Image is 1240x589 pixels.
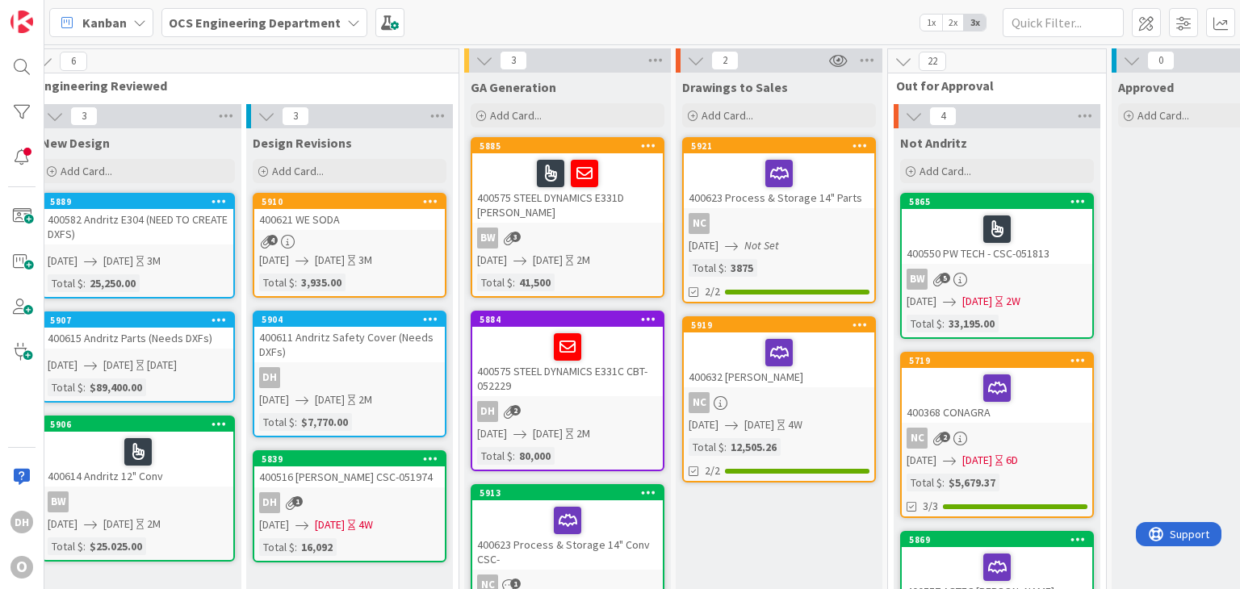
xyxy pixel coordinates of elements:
div: 5907 [43,313,233,328]
div: Total $ [259,274,295,291]
div: 4W [788,416,802,433]
span: [DATE] [962,293,992,310]
div: 5906 [43,417,233,432]
span: : [83,537,86,555]
span: 4 [929,107,957,126]
span: 4 [267,235,278,245]
div: 5921 [691,140,874,152]
div: 5907400615 Andritz Parts (Needs DXFs) [43,313,233,349]
div: 5919 [691,320,874,331]
div: 400623 Process & Storage 14" Parts [684,153,874,208]
span: [DATE] [533,252,563,269]
input: Quick Filter... [1003,8,1124,37]
div: BW [472,228,663,249]
div: 5885400575 STEEL DYNAMICS E331D [PERSON_NAME] [472,139,663,223]
div: 2M [147,516,161,533]
div: 25,250.00 [86,274,140,292]
div: $7,770.00 [297,413,352,431]
div: 5865 [909,196,1092,207]
span: 2 [711,51,739,70]
span: Add Card... [1137,108,1189,123]
a: 5919400632 [PERSON_NAME]NC[DATE][DATE]4WTotal $:12,505.262/2 [682,316,876,482]
div: DH [10,511,33,533]
span: 3 [70,107,98,126]
span: [DATE] [259,391,289,408]
div: 400632 [PERSON_NAME] [684,332,874,387]
div: 5719 [902,353,1092,368]
div: 16,092 [297,538,337,556]
div: 5906 [50,419,233,430]
span: [DATE] [689,416,718,433]
span: [DATE] [103,516,133,533]
span: 0 [1147,51,1175,70]
span: 2 [940,432,950,442]
div: 400516 [PERSON_NAME] CSC-051974 [254,466,445,487]
div: 3M [147,253,161,269]
div: 400368 CONAGRA [902,368,1092,423]
div: 5921400623 Process & Storage 14" Parts [684,139,874,208]
div: 5885 [472,139,663,153]
span: 1 [510,579,521,589]
div: $5,679.37 [945,474,999,491]
div: 5907 [50,315,233,326]
div: Total $ [689,438,724,456]
span: Approved [1118,79,1174,95]
span: 2/2 [705,462,720,479]
span: 1 [292,496,303,507]
div: $25.025.00 [86,537,146,555]
div: 5839400516 [PERSON_NAME] CSC-051974 [254,452,445,487]
div: 5889 [50,196,233,207]
div: 5839 [254,452,445,466]
div: 41,500 [515,274,555,291]
div: Total $ [689,259,724,277]
i: Not Set [744,238,779,253]
div: BW [902,269,1092,290]
div: 5865 [902,194,1092,209]
span: [DATE] [744,416,774,433]
span: 1x [920,15,942,31]
div: 5919400632 [PERSON_NAME] [684,318,874,387]
div: 5913 [480,487,663,499]
div: 3875 [727,259,757,277]
div: DH [477,401,498,422]
div: 400614 Andritz 12" Conv [43,432,233,487]
div: BW [477,228,498,249]
div: 12,505.26 [727,438,781,456]
div: NC [907,428,928,449]
span: [DATE] [259,516,289,533]
div: 5910400621 WE SODA [254,194,445,230]
span: [DATE] [259,252,289,269]
div: 5919 [684,318,874,332]
span: [DATE] [477,425,507,442]
div: 4W [358,516,373,533]
span: [DATE] [103,253,133,269]
div: DH [259,492,280,513]
span: 2/2 [705,283,720,300]
div: 400621 WE SODA [254,209,445,230]
span: GA Generation [471,79,556,95]
div: Total $ [477,447,513,465]
div: DH [472,401,663,422]
span: Add Card... [702,108,753,123]
div: O [10,556,33,579]
a: 5910400621 WE SODA[DATE][DATE]3MTotal $:3,935.00 [253,193,446,298]
div: 5719 [909,355,1092,366]
a: 5904400611 Andritz Safety Cover (Needs DXFs)DH[DATE][DATE]2MTotal $:$7,770.00 [253,311,446,437]
span: 3 [500,51,527,70]
a: 5719400368 CONAGRANC[DATE][DATE]6DTotal $:$5,679.373/3 [900,352,1094,518]
span: : [513,447,515,465]
div: Total $ [48,274,83,292]
div: 5869 [909,534,1092,545]
div: Total $ [477,274,513,291]
div: DH [259,367,280,388]
span: [DATE] [533,425,563,442]
div: 5889400582 Andritz E304 (NEED TO CREATE DXFS) [43,194,233,244]
div: 5884 [480,314,663,325]
span: Engineering Reviewed [37,77,438,94]
div: 400575 STEEL DYNAMICS E331D [PERSON_NAME] [472,153,663,223]
span: New Design [41,135,110,151]
div: 5913 [472,486,663,500]
div: NC [689,213,710,234]
a: 5906400614 Andritz 12" ConvBW[DATE][DATE]2MTotal $:$25.025.00 [41,416,235,562]
div: 5889 [43,194,233,209]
